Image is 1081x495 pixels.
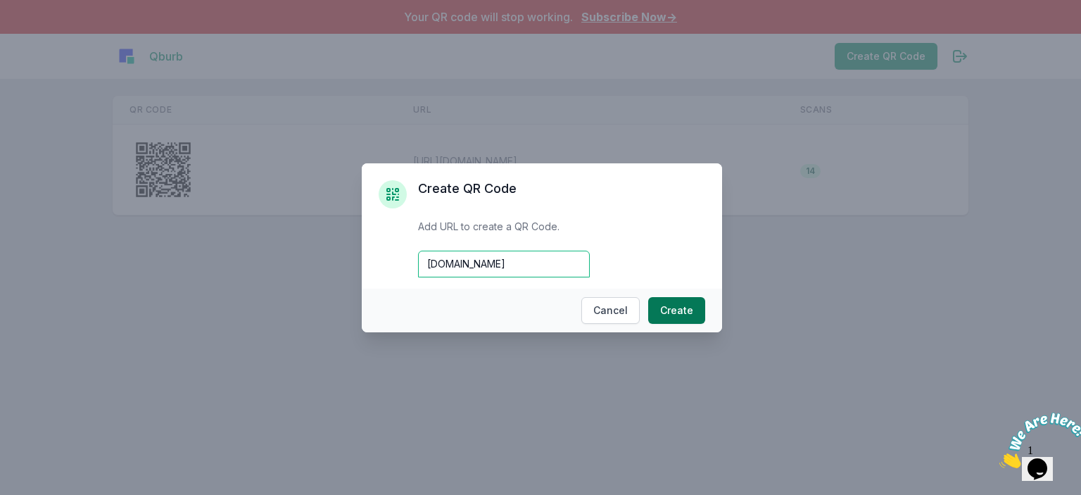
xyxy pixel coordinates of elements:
span: 1 [6,6,11,18]
h3: Create QR Code [418,180,590,197]
iframe: chat widget [994,407,1081,474]
button: Create [648,297,705,324]
p: Add URL to create a QR Code. [418,220,590,234]
img: Chat attention grabber [6,6,93,61]
input: Add your URL here [418,251,590,277]
button: Cancel [581,297,640,324]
